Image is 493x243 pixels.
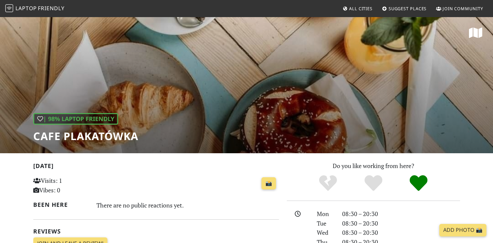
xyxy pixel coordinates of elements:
[439,224,486,236] a: Add Photo 📸
[33,162,279,172] h2: [DATE]
[33,176,110,195] p: Visits: 1 Vibes: 0
[261,177,276,190] a: 📸
[96,200,279,210] div: There are no public reactions yet.
[349,6,372,12] span: All Cities
[433,3,486,14] a: Join Community
[33,113,118,125] div: | 98% Laptop Friendly
[5,4,13,12] img: LaptopFriendly
[305,174,351,192] div: No
[338,219,464,228] div: 08:30 – 20:30
[338,228,464,237] div: 08:30 – 20:30
[5,3,65,14] a: LaptopFriendly LaptopFriendly
[351,174,396,192] div: Yes
[287,161,460,171] p: Do you like working from here?
[313,228,338,237] div: Wed
[15,5,37,12] span: Laptop
[389,6,427,12] span: Suggest Places
[33,228,279,235] h2: Reviews
[379,3,429,14] a: Suggest Places
[313,209,338,219] div: Mon
[340,3,375,14] a: All Cities
[338,209,464,219] div: 08:30 – 20:30
[33,130,138,142] h1: Cafe Plakatówka
[313,219,338,228] div: Tue
[396,174,441,192] div: Definitely!
[443,6,483,12] span: Join Community
[33,201,89,208] h2: Been here
[38,5,64,12] span: Friendly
